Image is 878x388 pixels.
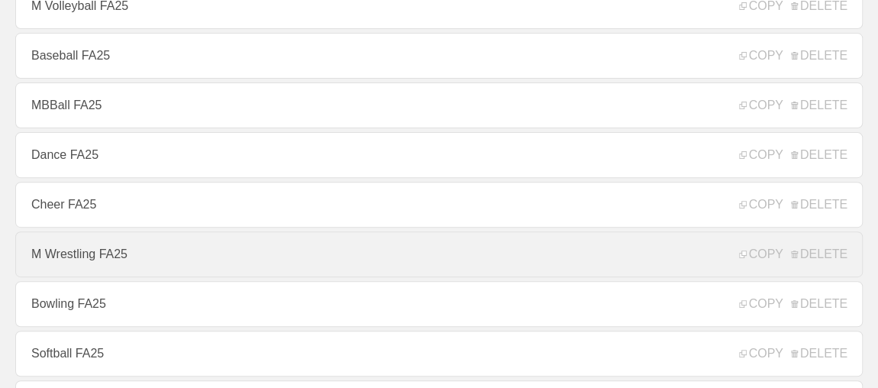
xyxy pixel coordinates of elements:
[791,198,847,212] span: DELETE
[15,82,863,128] a: MBBall FA25
[15,331,863,377] a: Softball FA25
[15,33,863,79] a: Baseball FA25
[15,132,863,178] a: Dance FA25
[603,211,878,388] iframe: Chat Widget
[791,49,847,63] span: DELETE
[15,231,863,277] a: M Wrestling FA25
[15,281,863,327] a: Bowling FA25
[791,99,847,112] span: DELETE
[739,49,783,63] span: COPY
[15,182,863,228] a: Cheer FA25
[739,198,783,212] span: COPY
[791,148,847,162] span: DELETE
[739,99,783,112] span: COPY
[739,148,783,162] span: COPY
